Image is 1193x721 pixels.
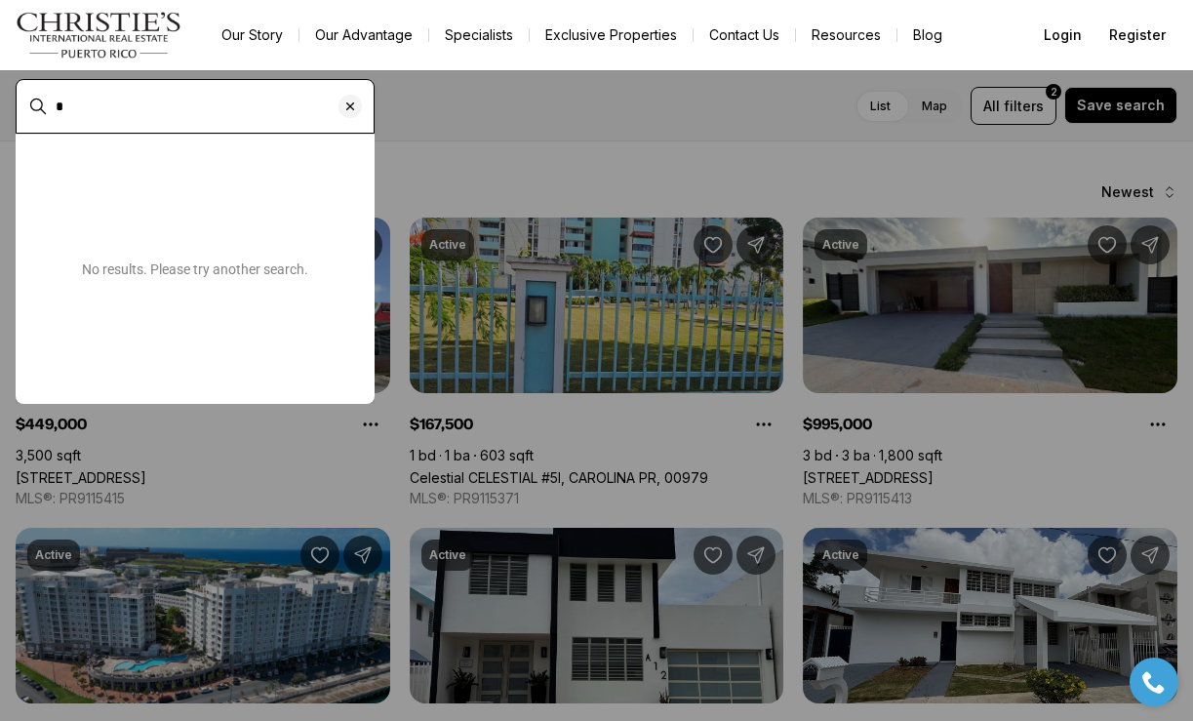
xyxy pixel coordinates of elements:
a: Our Advantage [299,21,428,49]
img: logo [16,12,182,59]
p: No results. Please try another search. [16,261,375,277]
button: Login [1032,16,1094,55]
a: Blog [897,21,958,49]
span: Login [1044,27,1082,43]
span: Register [1109,27,1166,43]
button: Clear search input [338,80,374,133]
a: Exclusive Properties [530,21,693,49]
a: Specialists [429,21,529,49]
a: Resources [796,21,896,49]
button: Contact Us [694,21,795,49]
a: Our Story [206,21,298,49]
button: Register [1097,16,1177,55]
